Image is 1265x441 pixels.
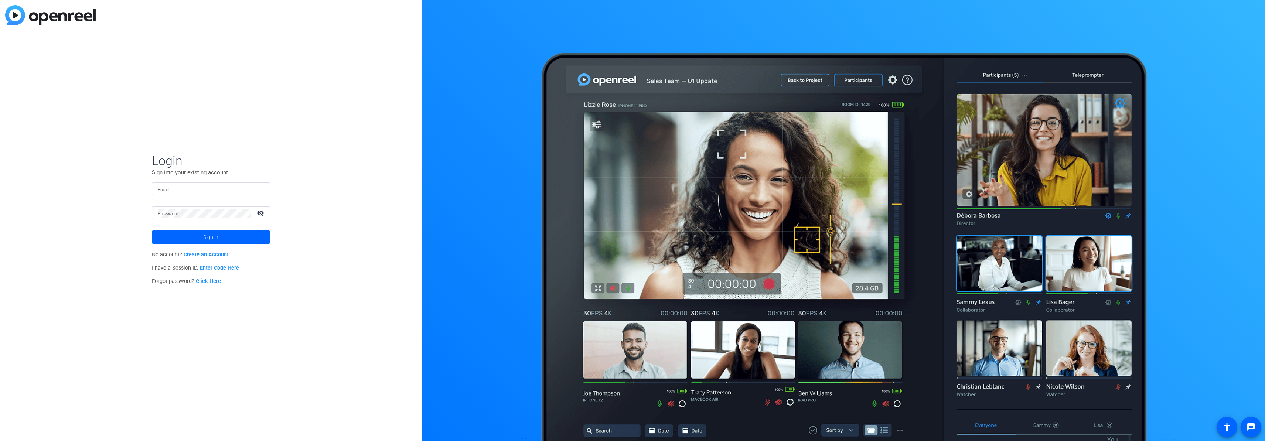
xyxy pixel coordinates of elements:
input: Enter Email Address [158,185,264,194]
a: Click Here [196,278,221,284]
span: Forgot password? [152,278,221,284]
mat-icon: message [1247,423,1255,431]
span: Login [152,153,270,168]
mat-label: Password [158,211,179,216]
button: Sign in [152,230,270,244]
a: Enter Code Here [200,265,239,271]
span: No account? [152,252,229,258]
span: I have a Session ID. [152,265,239,271]
mat-icon: visibility_off [252,208,270,218]
mat-icon: accessibility [1223,423,1231,431]
span: Sign in [203,228,218,246]
img: blue-gradient.svg [5,5,96,25]
p: Sign into your existing account. [152,168,270,177]
mat-label: Email [158,187,170,192]
a: Create an Account [184,252,229,258]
